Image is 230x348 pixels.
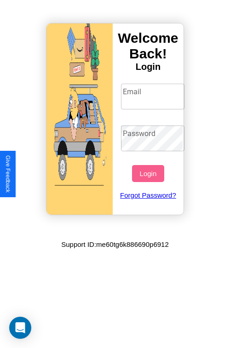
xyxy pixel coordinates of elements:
button: Login [132,165,164,182]
img: gif [46,23,113,215]
h4: Login [113,62,184,72]
p: Support ID: me60tg6k886690p6912 [61,238,169,251]
div: Give Feedback [5,155,11,193]
a: Forgot Password? [116,182,180,208]
h3: Welcome Back! [113,30,184,62]
div: Open Intercom Messenger [9,317,31,339]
